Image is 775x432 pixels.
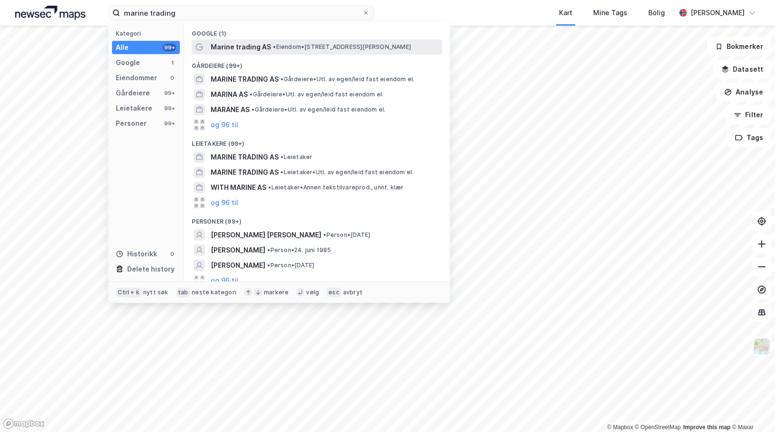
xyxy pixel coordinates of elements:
span: MARANE AS [211,104,250,115]
span: Gårdeiere • Utl. av egen/leid fast eiendom el. [252,106,385,113]
div: 99+ [163,89,176,97]
span: • [252,106,254,113]
span: Gårdeiere • Utl. av egen/leid fast eiendom el. [280,75,414,83]
div: Leietakere [116,103,152,114]
span: • [280,153,283,160]
div: markere [264,289,289,296]
span: Eiendom • [STREET_ADDRESS][PERSON_NAME] [273,43,411,51]
div: Google (1) [184,22,450,39]
div: Ctrl + k [116,288,141,297]
span: • [280,75,283,83]
iframe: Chat Widget [728,386,775,432]
div: 1 [168,59,176,66]
a: Improve this map [683,424,730,431]
span: Person • 24. juni 1985 [267,246,331,254]
button: Bokmerker [707,37,771,56]
span: [PERSON_NAME] [PERSON_NAME] [211,229,321,241]
span: [PERSON_NAME] [211,260,265,271]
a: Mapbox homepage [3,418,45,429]
span: • [250,91,252,98]
span: • [280,169,283,176]
div: Alle [116,42,129,53]
a: OpenStreetMap [635,424,681,431]
span: Person • [DATE] [267,262,314,269]
span: [PERSON_NAME] [211,244,265,256]
div: Personer (99+) [184,210,450,227]
div: Eiendommer [116,72,157,84]
span: Gårdeiere • Utl. av egen/leid fast eiendom el. [250,91,383,98]
div: Bolig [648,7,665,19]
div: Google [116,57,140,68]
button: Filter [726,105,771,124]
div: Mine Tags [593,7,627,19]
span: MARINE TRADING AS [211,151,279,163]
span: MARINA AS [211,89,248,100]
span: MARINE TRADING AS [211,167,279,178]
div: [PERSON_NAME] [691,7,745,19]
div: Leietakere (99+) [184,132,450,150]
button: og 96 til [211,197,238,208]
button: Tags [727,128,771,147]
div: 0 [168,250,176,258]
div: 99+ [163,44,176,51]
img: Z [753,338,771,356]
span: Leietaker • Utl. av egen/leid fast eiendom el. [280,169,413,176]
div: Gårdeiere (99+) [184,55,450,72]
div: velg [306,289,319,296]
button: Datasett [713,60,771,79]
input: Søk på adresse, matrikkel, gårdeiere, leietakere eller personer [120,6,362,20]
div: neste kategori [192,289,236,296]
div: Kategori [116,30,180,37]
span: Marine trading AS [211,41,271,53]
img: logo.a4113a55bc3d86da70a041830d287a7e.svg [15,6,85,20]
span: • [267,246,270,254]
span: WITH MARINE AS [211,182,266,193]
div: esc [327,288,341,297]
button: og 96 til [211,119,238,131]
span: • [268,184,271,191]
div: tab [176,288,190,297]
span: • [323,231,326,238]
button: Analyse [716,83,771,102]
span: Leietaker [280,153,312,161]
div: 99+ [163,104,176,112]
span: • [267,262,270,269]
div: avbryt [343,289,363,296]
div: 0 [168,74,176,82]
a: Mapbox [607,424,633,431]
div: Kart [559,7,572,19]
div: 99+ [163,120,176,127]
div: nytt søk [143,289,168,296]
button: og 96 til [211,275,238,286]
span: • [273,43,276,50]
span: Person • [DATE] [323,231,370,239]
div: Delete history [127,263,175,275]
div: Gårdeiere [116,87,150,99]
div: Kontrollprogram for chat [728,386,775,432]
span: Leietaker • Annen tekstilvareprod., unnt. klær [268,184,403,191]
span: MARINE TRADING AS [211,74,279,85]
div: Historikk [116,248,157,260]
div: Personer [116,118,147,129]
